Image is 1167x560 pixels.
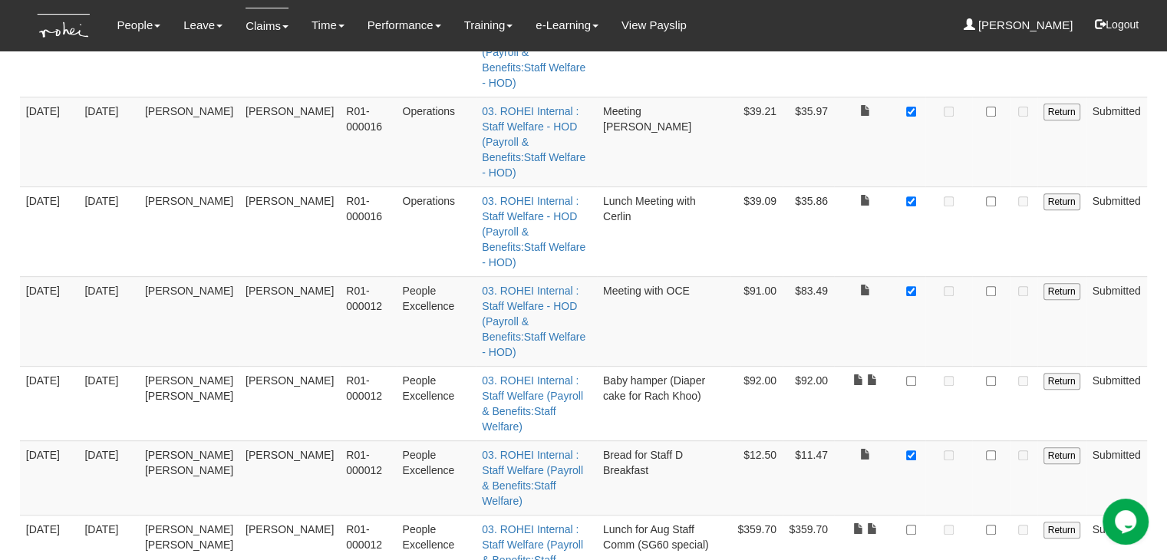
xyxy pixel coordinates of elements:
td: [DATE] [78,7,139,97]
td: [PERSON_NAME] [239,97,340,186]
td: $12.50 [730,440,783,515]
td: $35.97 [783,97,834,186]
input: Return [1043,447,1080,464]
td: $92.00 [730,366,783,440]
td: Submitted [1086,440,1148,515]
td: $83.49 [783,276,834,366]
input: Return [1043,522,1080,539]
td: R01-000012 [340,440,396,515]
td: Meeting [PERSON_NAME] [597,97,730,186]
td: [PERSON_NAME] [PERSON_NAME] [139,440,239,515]
td: R01-000012 [340,366,396,440]
a: 03. ROHEI Internal : Staff Welfare - HOD (Payroll & Benefits:Staff Welfare - HOD) [482,105,585,179]
td: Bread for Staff D Breakfast [597,440,730,515]
td: Submitted [1086,276,1148,366]
td: Submitted [1086,97,1148,186]
td: $91.00 [730,276,783,366]
iframe: chat widget [1103,499,1152,545]
td: $203.11 [730,7,783,97]
td: [PERSON_NAME] [239,366,340,440]
td: Baby hamper (Diaper cake for Rach Khoo) [597,366,730,440]
a: e-Learning [536,8,598,43]
td: [PERSON_NAME] [139,7,239,97]
a: Time [312,8,344,43]
td: $11.47 [783,440,834,515]
td: [PERSON_NAME] [239,7,340,97]
a: 03. ROHEI Internal : Staff Welfare (Payroll & Benefits:Staff Welfare) [482,449,583,507]
input: Return [1043,193,1080,210]
a: 03. ROHEI Internal : Staff Welfare - HOD (Payroll & Benefits:Staff Welfare - HOD) [482,195,585,268]
td: [PERSON_NAME] [139,186,239,276]
td: [PERSON_NAME] [139,97,239,186]
td: [DATE] [20,440,79,515]
td: People Excellence [397,276,476,366]
td: $186.34 [783,7,834,97]
td: People Excellence [397,440,476,515]
td: [DATE] [20,7,79,97]
td: Lunch Meeting with Ops Leads - 6pax [597,7,730,97]
td: Operations [397,186,476,276]
td: $92.00 [783,366,834,440]
td: Lunch Meeting with Cerlin [597,186,730,276]
td: [PERSON_NAME] [239,186,340,276]
td: People Excellence [397,366,476,440]
td: [PERSON_NAME] [139,276,239,366]
td: [PERSON_NAME] [239,440,340,515]
td: [DATE] [20,366,79,440]
input: Return [1043,283,1080,300]
td: [DATE] [78,186,139,276]
td: Meeting with OCE [597,276,730,366]
td: R01-000016 [340,186,396,276]
td: [DATE] [20,97,79,186]
button: Logout [1084,6,1149,43]
td: [DATE] [78,366,139,440]
a: Performance [368,8,441,43]
td: R01-000012 [340,276,396,366]
td: [PERSON_NAME] [239,276,340,366]
td: R01-000016 [340,7,396,97]
td: [DATE] [78,276,139,366]
td: [PERSON_NAME] [PERSON_NAME] [139,366,239,440]
td: [DATE] [78,97,139,186]
td: [DATE] [78,440,139,515]
td: R01-000016 [340,97,396,186]
td: Operations [397,97,476,186]
a: Leave [183,8,223,43]
td: Submitted [1086,186,1148,276]
td: Operations [397,7,476,97]
a: [PERSON_NAME] [964,8,1073,43]
a: People [117,8,161,43]
a: 03. ROHEI Internal : Staff Welfare - HOD (Payroll & Benefits:Staff Welfare - HOD) [482,285,585,358]
a: 03. ROHEI Internal : Staff Welfare - HOD (Payroll & Benefits:Staff Welfare - HOD) [482,15,585,89]
td: $39.09 [730,186,783,276]
td: [DATE] [20,276,79,366]
input: Return [1043,104,1080,120]
a: Training [464,8,513,43]
a: Claims [246,8,288,44]
a: View Payslip [621,8,687,43]
td: $35.86 [783,186,834,276]
td: Submitted [1086,366,1148,440]
a: 03. ROHEI Internal : Staff Welfare (Payroll & Benefits:Staff Welfare) [482,374,583,433]
td: $39.21 [730,97,783,186]
td: Submitted [1086,7,1148,97]
td: [DATE] [20,186,79,276]
input: Return [1043,373,1080,390]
